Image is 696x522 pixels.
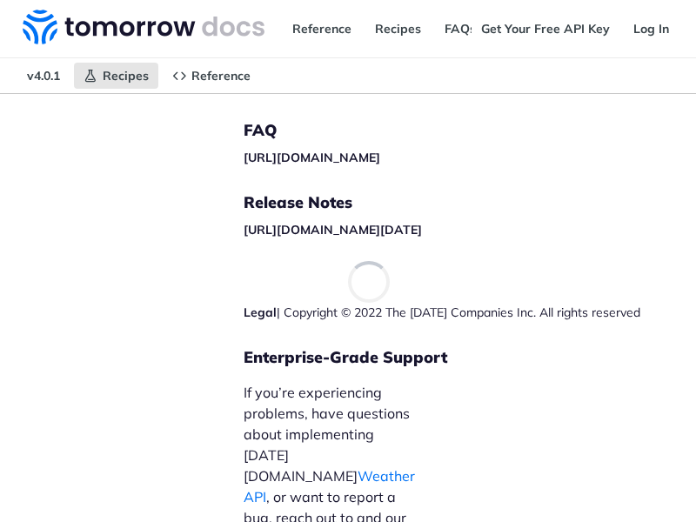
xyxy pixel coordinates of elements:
[244,347,447,368] h5: Enterprise-Grade Support
[74,63,158,89] a: Recipes
[191,68,251,84] span: Reference
[244,192,640,213] h5: Release Notes
[244,304,640,321] div: | Copyright © 2022 The [DATE] Companies Inc. All rights reserved
[103,68,149,84] span: Recipes
[283,16,361,42] a: Reference
[365,16,431,42] a: Recipes
[624,16,679,42] a: Log In
[23,10,264,44] img: Tomorrow.io Weather API Docs
[17,63,70,89] span: v4.0.1
[472,16,619,42] a: Get Your Free API Key
[163,63,260,89] a: Reference
[435,16,485,42] a: FAQs
[244,222,422,238] a: [URL][DOMAIN_NAME][DATE]
[244,304,277,320] a: Legal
